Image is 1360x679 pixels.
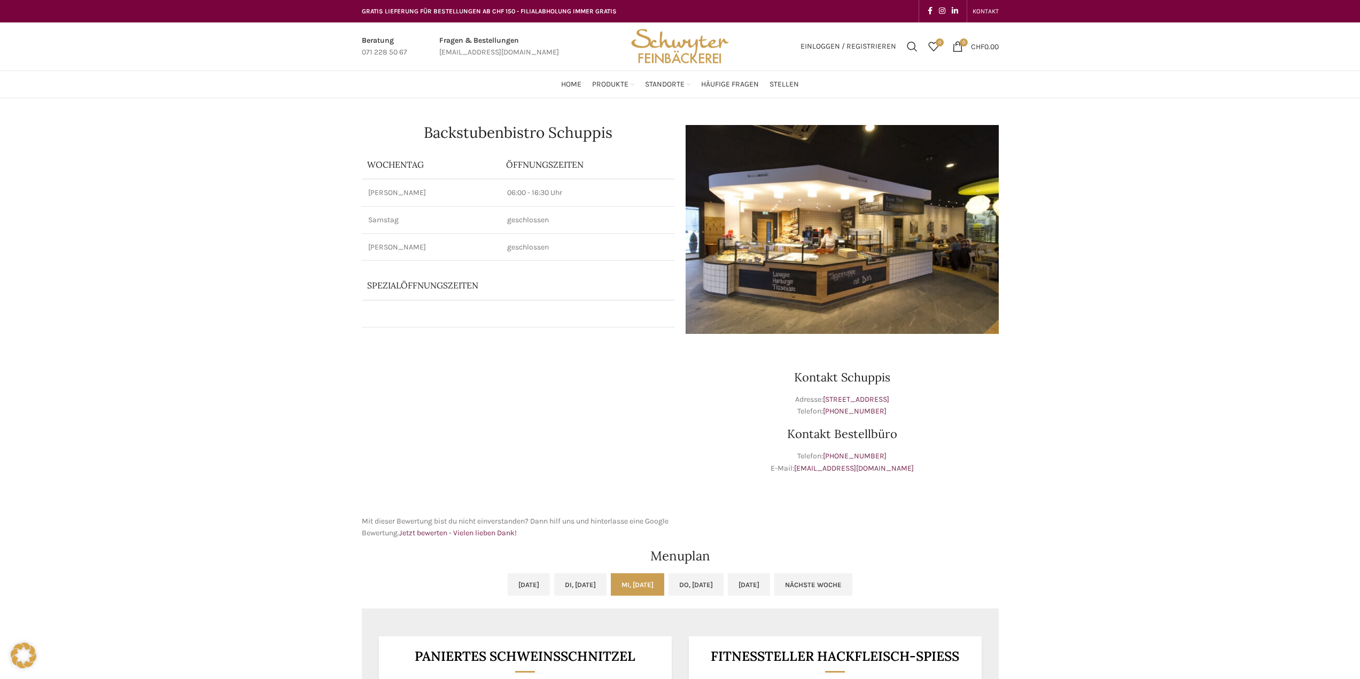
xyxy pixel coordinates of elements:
span: Standorte [645,80,685,90]
span: Stellen [770,80,799,90]
p: [PERSON_NAME] [368,188,494,198]
a: [STREET_ADDRESS] [823,395,889,404]
a: Suchen [902,36,923,57]
a: [EMAIL_ADDRESS][DOMAIN_NAME] [794,464,914,473]
a: Stellen [770,74,799,95]
a: Site logo [627,41,732,50]
h3: Kontakt Bestellbüro [686,428,999,440]
a: Linkedin social link [949,4,961,19]
p: geschlossen [507,242,669,253]
div: Main navigation [356,74,1004,95]
a: Mi, [DATE] [611,573,664,596]
a: Standorte [645,74,690,95]
a: [PHONE_NUMBER] [823,451,887,461]
p: geschlossen [507,215,669,225]
h3: Fitnessteller Hackfleisch-Spiess [702,650,968,663]
span: 0 [960,38,968,46]
a: Home [561,74,581,95]
p: Mit dieser Bewertung bist du nicht einverstanden? Dann hilf uns und hinterlasse eine Google Bewer... [362,516,675,540]
div: Secondary navigation [967,1,1004,22]
span: Häufige Fragen [701,80,759,90]
iframe: schwyter schuppis [362,345,675,505]
h3: Paniertes Schweinsschnitzel [392,650,658,663]
h3: Kontakt Schuppis [686,371,999,383]
span: Home [561,80,581,90]
a: Jetzt bewerten - Vielen lieben Dank! [399,528,517,537]
a: [DATE] [728,573,770,596]
a: Nächste Woche [774,573,852,596]
a: [PHONE_NUMBER] [823,407,887,416]
a: Di, [DATE] [554,573,607,596]
span: 0 [936,38,944,46]
p: Adresse: Telefon: [686,394,999,418]
span: Produkte [592,80,628,90]
a: KONTAKT [973,1,999,22]
div: Meine Wunschliste [923,36,944,57]
a: Produkte [592,74,634,95]
a: Infobox link [362,35,407,59]
span: Einloggen / Registrieren [801,43,896,50]
h1: Backstubenbistro Schuppis [362,125,675,140]
a: 0 [923,36,944,57]
p: ÖFFNUNGSZEITEN [506,159,670,170]
p: Samstag [368,215,494,225]
a: Einloggen / Registrieren [795,36,902,57]
a: Facebook social link [924,4,936,19]
a: Do, [DATE] [669,573,724,596]
a: Infobox link [439,35,559,59]
p: Wochentag [367,159,495,170]
span: GRATIS LIEFERUNG FÜR BESTELLUNGEN AB CHF 150 - FILIALABHOLUNG IMMER GRATIS [362,7,617,15]
p: Telefon: E-Mail: [686,450,999,474]
span: CHF [971,42,984,51]
bdi: 0.00 [971,42,999,51]
a: 0 CHF0.00 [947,36,1004,57]
a: Häufige Fragen [701,74,759,95]
p: Spezialöffnungszeiten [367,279,618,291]
span: KONTAKT [973,7,999,15]
a: Instagram social link [936,4,949,19]
p: 06:00 - 16:30 Uhr [507,188,669,198]
img: Bäckerei Schwyter [627,22,732,71]
a: [DATE] [508,573,550,596]
p: [PERSON_NAME] [368,242,494,253]
h2: Menuplan [362,550,999,563]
